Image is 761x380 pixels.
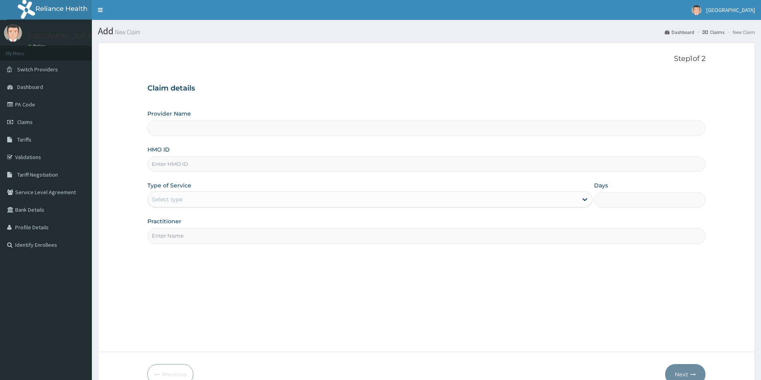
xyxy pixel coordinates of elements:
label: Days [594,181,608,189]
span: Tariff Negotiation [17,171,58,178]
label: Type of Service [147,181,191,189]
span: Tariffs [17,136,32,143]
a: Online [28,43,47,49]
img: User Image [4,24,22,42]
p: [GEOGRAPHIC_DATA] [28,32,94,39]
span: Switch Providers [17,66,58,73]
p: Step 1 of 2 [147,55,705,63]
li: New Claim [725,29,755,35]
input: Enter Name [147,228,705,244]
label: Practitioner [147,217,181,225]
span: [GEOGRAPHIC_DATA] [706,6,755,14]
h1: Add [98,26,755,36]
span: Dashboard [17,83,43,91]
label: Provider Name [147,110,191,118]
div: Select type [152,195,183,203]
input: Enter HMO ID [147,156,705,172]
a: Claims [703,29,724,35]
label: HMO ID [147,146,170,154]
h3: Claim details [147,84,705,93]
a: Dashboard [665,29,694,35]
span: Claims [17,118,33,126]
img: User Image [691,5,701,15]
small: New Claim [113,29,140,35]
